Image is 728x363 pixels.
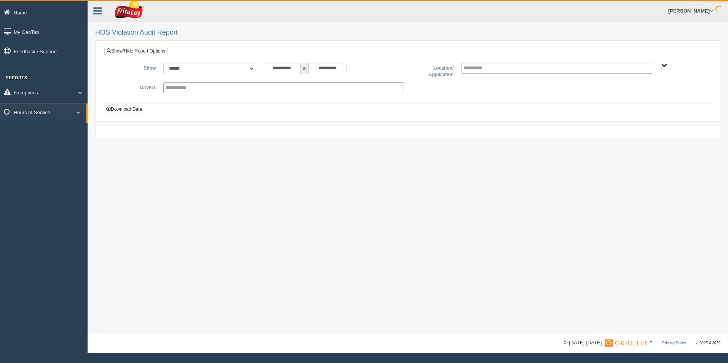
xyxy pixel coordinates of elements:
[605,339,648,347] img: Gridline
[696,341,720,345] span: v. 2025.4.2019
[301,63,308,74] span: to
[104,47,168,55] a: Show/Hide Report Options
[95,29,720,37] h2: HOS Violation Audit Report
[104,105,144,113] button: Download Data
[14,123,86,137] a: HOS Explanation Reports
[564,339,720,347] div: © [DATE]-[DATE] - ™
[110,82,160,91] label: Drivers
[408,63,457,78] label: Location/ Application
[110,63,160,72] label: Show
[662,341,686,345] a: Privacy Policy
